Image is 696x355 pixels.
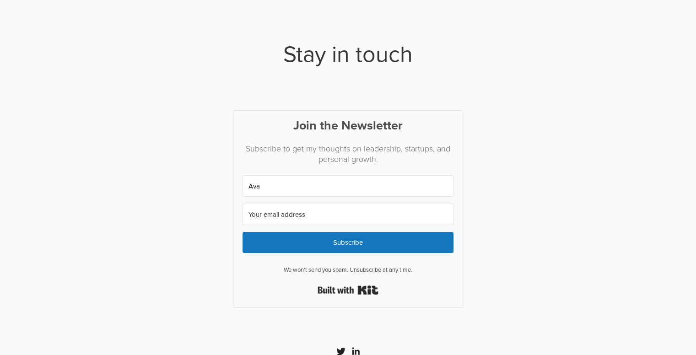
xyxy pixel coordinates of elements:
a: Built with Kit [318,282,378,298]
button: Subscribe [243,232,454,253]
div: We won't send you spam. Unsubscribe at any time. [243,264,454,274]
h1: Join the Newsletter [243,120,454,131]
input: First Name [243,175,454,197]
input: Your email address [243,204,454,225]
h1: Stay in touch [233,43,464,64]
p: Subscribe to get my thoughts on leadership, startups, and personal growth. [243,143,454,164]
